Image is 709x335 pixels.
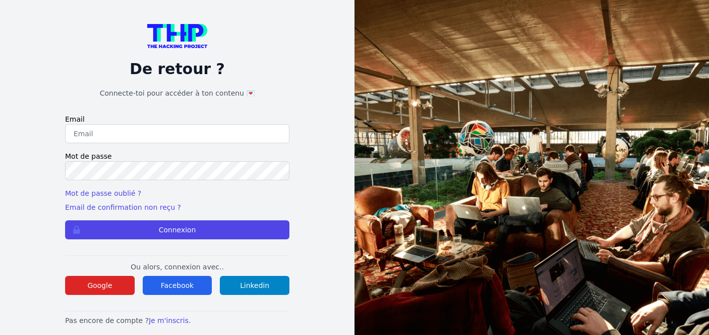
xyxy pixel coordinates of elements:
input: Email [65,124,289,143]
label: Email [65,114,289,124]
button: Linkedin [220,276,289,295]
a: Je m'inscris. [149,316,191,324]
button: Google [65,276,135,295]
p: De retour ? [65,60,289,78]
a: Email de confirmation non reçu ? [65,203,181,211]
img: logo [147,24,207,48]
button: Facebook [143,276,212,295]
button: Connexion [65,220,289,239]
p: Ou alors, connexion avec.. [65,262,289,272]
a: Mot de passe oublié ? [65,189,141,197]
h1: Connecte-toi pour accéder à ton contenu 💌 [65,88,289,98]
p: Pas encore de compte ? [65,315,289,325]
label: Mot de passe [65,151,289,161]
